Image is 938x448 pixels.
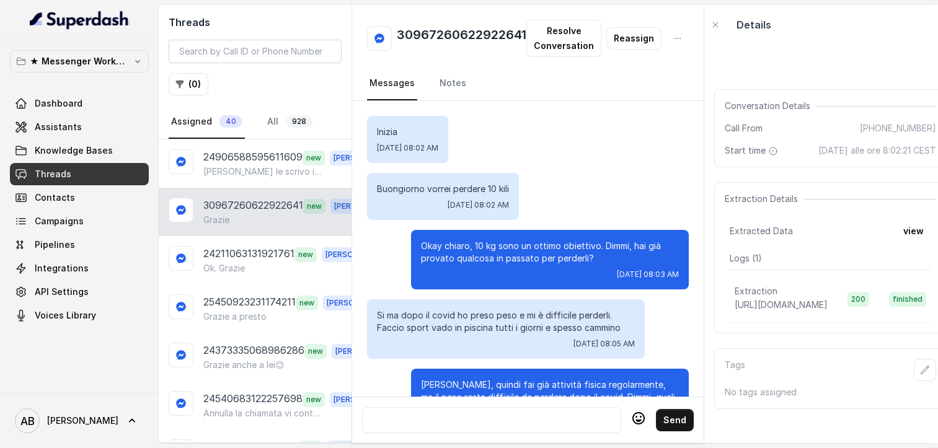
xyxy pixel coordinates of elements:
span: [PERSON_NAME] [322,247,391,262]
span: [DATE] 08:03 AM [617,270,679,279]
span: [PERSON_NAME] [330,199,400,214]
a: Knowledge Bases [10,139,149,162]
button: ★ Messenger Workspace [10,50,149,72]
a: Voices Library [10,304,149,327]
p: Extraction [735,285,777,297]
span: [PERSON_NAME] [330,392,399,407]
span: API Settings [35,286,89,298]
p: Grazie anche a lei😊 [203,359,285,371]
span: Assistants [35,121,82,133]
span: [PERSON_NAME] [332,344,401,359]
button: Resolve Conversation [526,20,601,57]
a: Dashboard [10,92,149,115]
button: Reassign [606,27,661,50]
span: Contacts [35,191,75,204]
span: [DATE] 08:05 AM [573,339,635,349]
p: Logs ( 1 ) [730,252,931,265]
p: [PERSON_NAME], quindi fai già attività fisica regolarmente, ma il peso resta difficile da perdere... [421,379,679,416]
a: [PERSON_NAME] [10,403,149,438]
span: new [303,151,325,165]
span: new [304,344,327,359]
span: [PERSON_NAME] [330,151,399,165]
a: Messages [367,67,417,100]
button: (0) [169,73,208,95]
a: Threads [10,163,149,185]
p: Grazie a presto [203,310,267,323]
span: 40 [219,115,242,128]
span: Conversation Details [725,100,815,112]
span: Campaigns [35,215,84,227]
span: new [294,247,317,262]
a: Contacts [10,187,149,209]
h2: Threads [169,15,342,30]
button: Send [656,409,694,431]
span: Extracted Data [730,225,793,237]
span: [DATE] alle ore 8:02:21 CEST [818,144,936,157]
p: 24211063131921761 [203,246,294,262]
p: Buongiorno vorrei perdere 10 kili [377,183,509,195]
a: Pipelines [10,234,149,256]
span: Knowledge Bases [35,144,113,157]
p: Okay chiaro, 10 kg sono un ottimo obiettivo. Dimmi, hai già provato qualcosa in passato per perde... [421,240,679,265]
span: [PERSON_NAME] [323,296,392,310]
span: finished [889,292,926,307]
a: Assigned40 [169,105,245,139]
p: Grazie [203,214,229,226]
p: No tags assigned [725,386,936,398]
input: Search by Call ID or Phone Number [169,40,342,63]
span: [URL][DOMAIN_NAME] [735,299,828,310]
nav: Tabs [169,105,342,139]
p: 30967260622922641 [203,198,303,214]
p: 24373335068986286 [203,343,304,359]
span: [PHONE_NUMBER] [860,122,936,134]
p: Annulla la chiamata vi contratto io [DATE] onestamente possibile mi scuso grazie [203,407,322,419]
button: view [896,220,931,242]
span: new [296,296,318,310]
p: 24540683122257698 [203,391,303,407]
span: new [303,199,325,214]
a: API Settings [10,281,149,303]
p: 24906588595611609 [203,149,303,165]
span: [DATE] 08:02 AM [448,200,509,210]
p: Tags [725,359,745,381]
p: Details [737,17,771,32]
span: [PERSON_NAME] [47,415,118,427]
span: Dashboard [35,97,82,110]
p: Si ma dopo il covid ho preso peso e mi è difficile perderli. Faccio sport vado in piscina tutti i... [377,309,635,334]
span: Integrations [35,262,89,275]
p: Ok. Grazie [203,262,245,275]
span: [DATE] 08:02 AM [377,143,438,153]
span: Call From [725,122,763,134]
p: 25450923231174211 [203,294,296,310]
a: Notes [437,67,469,100]
span: 200 [847,292,869,307]
span: Pipelines [35,239,75,251]
a: Campaigns [10,210,149,232]
span: new [303,392,325,407]
nav: Tabs [367,67,689,100]
p: [PERSON_NAME] le scrivo io appena so di avere un momento per la consulenza grazie [203,165,322,178]
h2: 30967260622922641 [397,26,526,51]
span: Voices Library [35,309,96,322]
p: Inizia [377,126,438,138]
a: All928 [265,105,315,139]
span: Threads [35,168,71,180]
p: ★ Messenger Workspace [30,54,129,69]
text: AB [20,415,35,428]
span: Extraction Details [725,193,803,205]
span: Start time [725,144,781,157]
a: Integrations [10,257,149,279]
span: 928 [286,115,312,128]
img: light.svg [30,10,130,30]
a: Assistants [10,116,149,138]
